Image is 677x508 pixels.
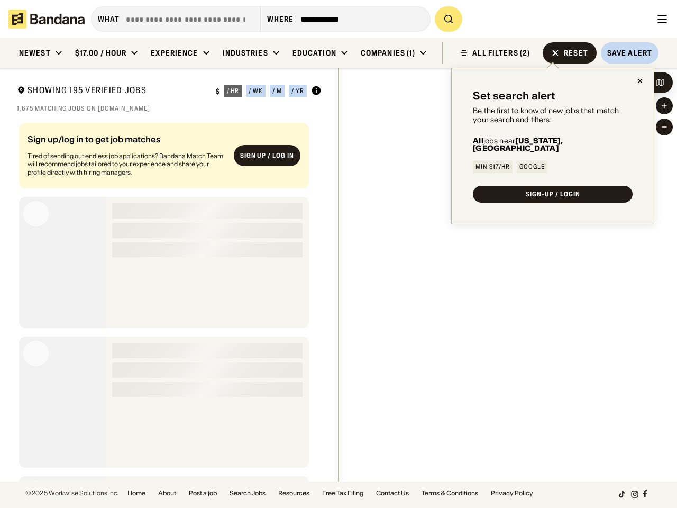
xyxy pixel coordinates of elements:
a: Home [127,490,145,496]
div: Education [292,48,336,58]
div: / wk [249,88,263,94]
div: Industries [223,48,268,58]
a: Search Jobs [230,490,266,496]
div: Newest [19,48,51,58]
div: Reset [564,49,588,57]
div: Be the first to know of new jobs that match your search and filters: [473,106,633,124]
div: grid [17,119,322,482]
div: Companies (1) [361,48,416,58]
a: Resources [278,490,309,496]
a: Contact Us [376,490,409,496]
div: Sign up/log in to get job matches [28,135,225,152]
div: Tired of sending out endless job applications? Bandana Match Team will recommend jobs tailored to... [28,152,225,177]
a: Post a job [189,490,217,496]
div: / m [272,88,282,94]
div: / hr [227,88,240,94]
img: Bandana logotype [8,10,85,29]
div: Google [519,164,545,170]
div: SIGN-UP / LOGIN [526,191,580,197]
div: Showing 195 Verified Jobs [17,85,207,98]
div: Sign up / Log in [240,152,294,160]
b: All [473,136,483,146]
div: / yr [291,88,304,94]
div: Where [267,14,294,24]
div: Save Alert [607,48,652,58]
div: what [98,14,120,24]
div: 1,675 matching jobs on [DOMAIN_NAME] [17,104,322,113]
div: ALL FILTERS (2) [472,49,530,57]
div: jobs near [473,137,633,152]
a: Privacy Policy [491,490,533,496]
a: Free Tax Filing [322,490,363,496]
div: Set search alert [473,89,555,102]
div: © 2025 Workwise Solutions Inc. [25,490,119,496]
div: Experience [151,48,198,58]
b: [US_STATE], [GEOGRAPHIC_DATA] [473,136,563,153]
div: $ [216,87,220,96]
div: Min $17/hr [475,164,510,170]
a: Terms & Conditions [422,490,478,496]
div: $17.00 / hour [75,48,127,58]
a: About [158,490,176,496]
